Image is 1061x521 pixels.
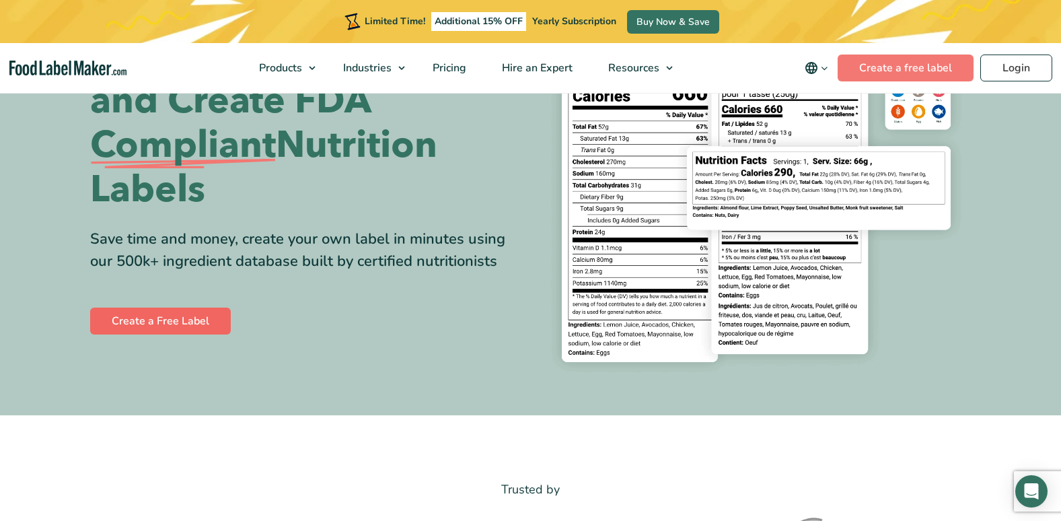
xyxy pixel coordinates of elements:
[339,61,393,75] span: Industries
[415,43,481,93] a: Pricing
[365,15,425,28] span: Limited Time!
[90,480,972,499] p: Trusted by
[326,43,412,93] a: Industries
[838,55,974,81] a: Create a free label
[627,10,719,34] a: Buy Now & Save
[431,12,526,31] span: Additional 15% OFF
[498,61,574,75] span: Hire an Expert
[1015,475,1048,508] div: Open Intercom Messenger
[255,61,303,75] span: Products
[532,15,616,28] span: Yearly Subscription
[90,123,276,168] span: Compliant
[242,43,322,93] a: Products
[484,43,587,93] a: Hire an Expert
[90,228,521,273] div: Save time and money, create your own label in minutes using our 500k+ ingredient database built b...
[429,61,468,75] span: Pricing
[90,308,231,335] a: Create a Free Label
[980,55,1052,81] a: Login
[591,43,680,93] a: Resources
[90,34,521,212] h1: Easily Analyze Recipes and Create FDA Nutrition Labels
[604,61,661,75] span: Resources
